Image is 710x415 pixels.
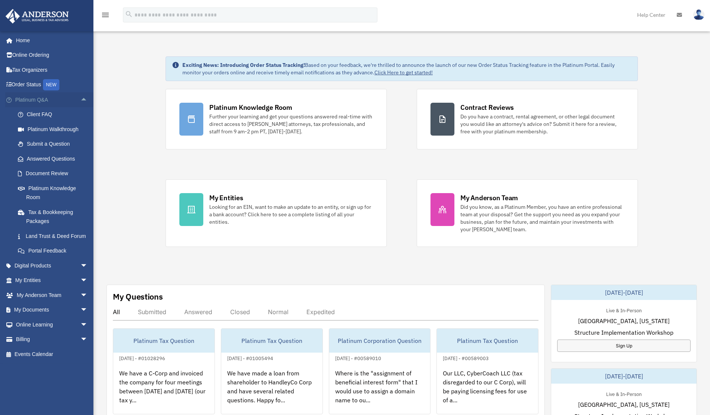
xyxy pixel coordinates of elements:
a: My Documentsarrow_drop_down [5,303,99,318]
div: Expedited [306,308,335,316]
div: All [113,308,120,316]
div: My Entities [209,193,243,202]
a: My Anderson Team Did you know, as a Platinum Member, you have an entire professional team at your... [417,179,638,247]
a: Answered Questions [10,151,99,166]
div: Platinum Tax Question [437,329,538,353]
a: Home [5,33,95,48]
span: arrow_drop_down [80,288,95,303]
div: Platinum Tax Question [221,329,322,353]
a: Click Here to get started! [374,69,433,76]
span: arrow_drop_down [80,258,95,273]
a: Portal Feedback [10,244,99,258]
div: [DATE]-[DATE] [551,369,697,384]
a: Platinum Walkthrough [10,122,99,137]
a: Document Review [10,166,99,181]
span: arrow_drop_down [80,273,95,288]
a: Tax & Bookkeeping Packages [10,205,99,229]
div: Closed [230,308,250,316]
div: Live & In-Person [600,390,648,397]
a: Tax Organizers [5,62,99,77]
a: Billingarrow_drop_down [5,332,99,347]
a: My Entitiesarrow_drop_down [5,273,99,288]
div: My Anderson Team [460,193,518,202]
img: User Pic [693,9,704,20]
i: search [125,10,133,18]
a: Platinum Knowledge Room [10,181,99,205]
a: My Entities Looking for an EIN, want to make an update to an entity, or sign up for a bank accoun... [166,179,387,247]
img: Anderson Advisors Platinum Portal [3,9,71,24]
a: Platinum Tax Question[DATE] - #00589003Our LLC, CyberCoach LLC (tax disregarded to our C Corp), w... [436,328,538,414]
span: arrow_drop_down [80,303,95,318]
div: [DATE] - #01028296 [113,354,171,362]
a: Online Ordering [5,48,99,63]
div: NEW [43,79,59,90]
strong: Exciting News: Introducing Order Status Tracking! [182,62,305,68]
span: [GEOGRAPHIC_DATA], [US_STATE] [578,400,670,409]
a: Sign Up [557,340,691,352]
span: arrow_drop_down [80,317,95,332]
div: Do you have a contract, rental agreement, or other legal document you would like an attorney's ad... [460,113,624,135]
div: Platinum Knowledge Room [209,103,292,112]
div: Answered [184,308,212,316]
div: Based on your feedback, we're thrilled to announce the launch of our new Order Status Tracking fe... [182,61,632,76]
div: Platinum Tax Question [113,329,214,353]
a: Platinum Tax Question[DATE] - #01028296We have a C-Corp and invoiced the company for four meeting... [113,328,215,414]
a: Client FAQ [10,107,99,122]
a: My Anderson Teamarrow_drop_down [5,288,99,303]
div: Submitted [138,308,166,316]
div: [DATE] - #00589010 [329,354,387,362]
a: Submit a Question [10,137,99,152]
span: arrow_drop_down [80,332,95,347]
div: Looking for an EIN, want to make an update to an entity, or sign up for a bank account? Click her... [209,203,373,226]
a: Platinum Knowledge Room Further your learning and get your questions answered real-time with dire... [166,89,387,149]
a: Order StatusNEW [5,77,99,93]
div: Further your learning and get your questions answered real-time with direct access to [PERSON_NAM... [209,113,373,135]
div: Normal [268,308,288,316]
a: Platinum Tax Question[DATE] - #01005494We have made a loan from shareholder to HandleyCo Corp and... [221,328,323,414]
span: [GEOGRAPHIC_DATA], [US_STATE] [578,316,670,325]
div: Contract Reviews [460,103,514,112]
div: [DATE] - #00589003 [437,354,495,362]
span: Structure Implementation Workshop [574,328,673,337]
a: Platinum Corporation Question[DATE] - #00589010Where is the "assignment of beneficial interest fo... [329,328,431,414]
a: menu [101,13,110,19]
div: [DATE] - #01005494 [221,354,279,362]
div: Platinum Corporation Question [329,329,430,353]
div: Live & In-Person [600,306,648,314]
a: Events Calendar [5,347,99,362]
a: Online Learningarrow_drop_down [5,317,99,332]
a: Platinum Q&Aarrow_drop_up [5,92,99,107]
a: Land Trust & Deed Forum [10,229,99,244]
div: My Questions [113,291,163,302]
a: Digital Productsarrow_drop_down [5,258,99,273]
span: arrow_drop_up [80,92,95,108]
div: Did you know, as a Platinum Member, you have an entire professional team at your disposal? Get th... [460,203,624,233]
a: Contract Reviews Do you have a contract, rental agreement, or other legal document you would like... [417,89,638,149]
i: menu [101,10,110,19]
div: [DATE]-[DATE] [551,285,697,300]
